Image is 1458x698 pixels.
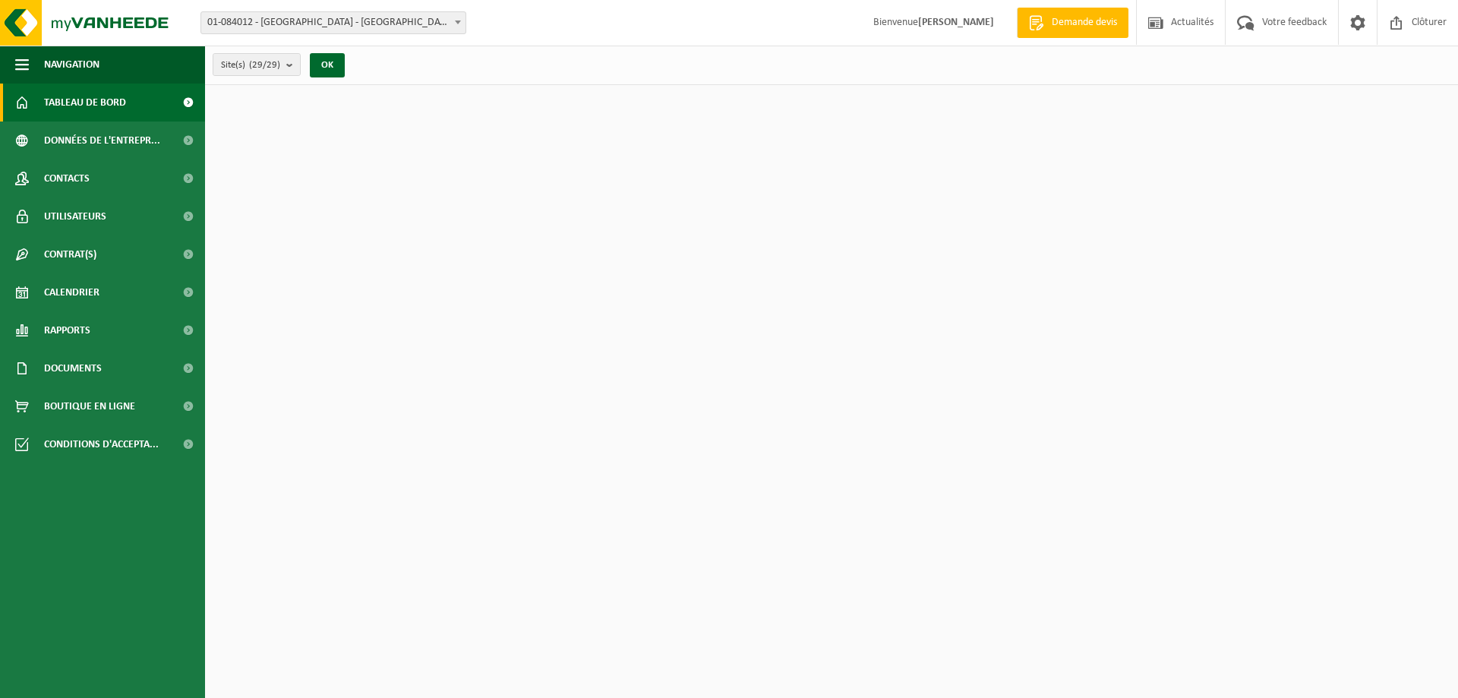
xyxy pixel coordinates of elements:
[44,84,126,122] span: Tableau de bord
[44,425,159,463] span: Conditions d'accepta...
[310,53,345,77] button: OK
[1017,8,1128,38] a: Demande devis
[44,349,102,387] span: Documents
[44,235,96,273] span: Contrat(s)
[221,54,280,77] span: Site(s)
[249,60,280,70] count: (29/29)
[8,665,254,698] iframe: chat widget
[44,122,160,159] span: Données de l'entrepr...
[44,46,99,84] span: Navigation
[44,273,99,311] span: Calendrier
[918,17,994,28] strong: [PERSON_NAME]
[201,12,465,33] span: 01-084012 - UNIVERSITE DE LIÈGE - ULG - LIÈGE
[213,53,301,76] button: Site(s)(29/29)
[1048,15,1121,30] span: Demande devis
[44,159,90,197] span: Contacts
[200,11,466,34] span: 01-084012 - UNIVERSITE DE LIÈGE - ULG - LIÈGE
[44,387,135,425] span: Boutique en ligne
[44,197,106,235] span: Utilisateurs
[44,311,90,349] span: Rapports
